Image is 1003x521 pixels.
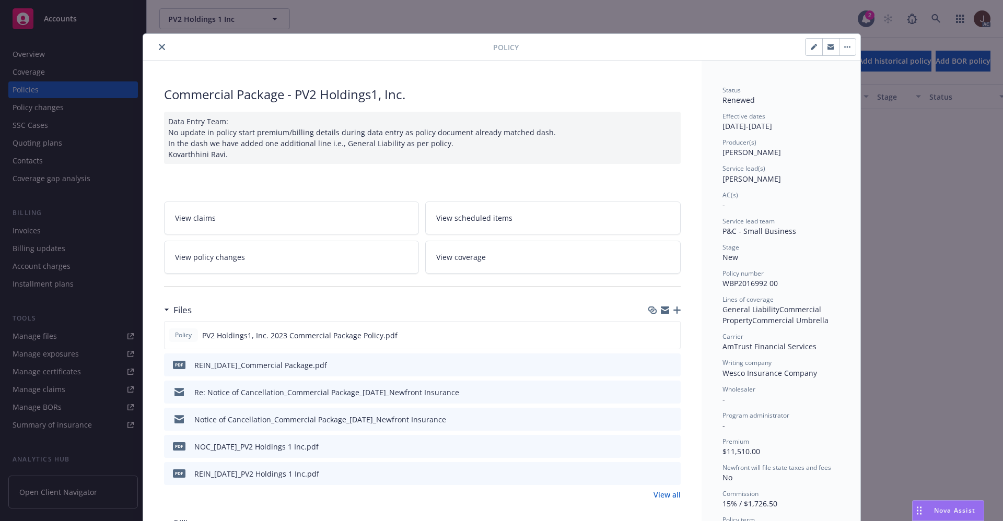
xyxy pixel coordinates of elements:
[667,414,677,425] button: preview file
[722,295,774,304] span: Lines of coverage
[722,385,755,394] span: Wholesaler
[650,441,659,452] button: download file
[913,501,926,520] div: Drag to move
[722,472,732,482] span: No
[164,86,681,103] div: Commercial Package - PV2 Holdings1, Inc.
[722,278,778,288] span: WBP2016992 00
[194,360,327,371] div: REIN_[DATE]_Commercial Package.pdf
[722,489,759,498] span: Commission
[722,217,775,226] span: Service lead team
[722,437,749,446] span: Premium
[722,358,772,367] span: Writing company
[722,420,725,430] span: -
[722,226,796,236] span: P&C - Small Business
[173,361,185,369] span: pdf
[722,86,741,94] span: Status
[493,42,519,53] span: Policy
[194,387,459,398] div: Re: Notice of Cancellation_Commercial Package_[DATE]_Newfront Insurance
[650,387,659,398] button: download file
[722,147,781,157] span: [PERSON_NAME]
[164,241,419,274] a: View policy changes
[667,330,676,341] button: preview file
[194,441,319,452] div: NOC_[DATE]_PV2 Holdings 1 Inc.pdf
[722,95,755,105] span: Renewed
[667,441,677,452] button: preview file
[667,468,677,479] button: preview file
[175,212,216,223] span: View claims
[436,252,486,263] span: View coverage
[722,368,817,378] span: Wesco Insurance Company
[722,112,765,121] span: Effective dates
[722,243,739,252] span: Stage
[722,463,831,472] span: Newfront will file state taxes and fees
[722,191,738,199] span: AC(s)
[164,303,192,317] div: Files
[722,138,756,147] span: Producer(s)
[667,387,677,398] button: preview file
[722,341,817,351] span: AmTrust Financial Services
[722,252,738,262] span: New
[722,446,760,456] span: $11,510.00
[436,212,512,223] span: View scheduled items
[722,394,725,404] span: -
[173,442,185,450] span: pdf
[650,468,659,479] button: download file
[650,360,659,371] button: download file
[173,303,192,317] h3: Files
[722,174,781,184] span: [PERSON_NAME]
[667,360,677,371] button: preview file
[164,202,419,234] a: View claims
[722,112,839,132] div: [DATE] - [DATE]
[194,468,319,479] div: REIN_[DATE]_PV2 Holdings 1 Inc.pdf
[912,500,984,521] button: Nova Assist
[425,241,681,274] a: View coverage
[173,330,194,340] span: Policy
[722,269,764,278] span: Policy number
[752,315,829,325] span: Commercial Umbrella
[654,489,681,500] a: View all
[425,202,681,234] a: View scheduled items
[722,164,765,173] span: Service lead(s)
[173,469,185,477] span: pdf
[202,330,398,341] span: PV2 Holdings1, Inc. 2023 Commercial Package Policy.pdf
[164,112,681,164] div: Data Entry Team: No update in policy start premium/billing details during data entry as policy do...
[722,304,779,314] span: General Liability
[722,411,789,420] span: Program administrator
[934,506,975,515] span: Nova Assist
[722,499,777,508] span: 15% / $1,726.50
[175,252,245,263] span: View policy changes
[722,304,823,325] span: Commercial Property
[650,330,658,341] button: download file
[156,41,168,53] button: close
[722,200,725,210] span: -
[194,414,446,425] div: Notice of Cancellation_Commercial Package_[DATE]_Newfront Insurance
[722,332,743,341] span: Carrier
[650,414,659,425] button: download file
